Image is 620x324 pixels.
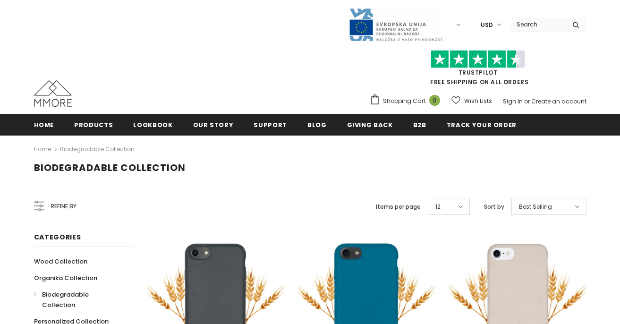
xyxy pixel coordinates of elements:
[511,17,565,31] input: Search Site
[34,120,54,129] span: Home
[451,93,492,109] a: Wish Lists
[348,20,443,28] a: Javni Razpis
[435,202,441,212] span: 12
[459,68,498,77] a: Trustpilot
[370,94,445,108] a: Shopping Cart 0
[524,97,530,105] span: or
[34,161,186,174] span: Biodegradable Collection
[60,145,135,153] a: Biodegradable Collection
[447,120,517,129] span: Track your order
[34,144,51,155] a: Home
[464,96,492,106] span: Wish Lists
[347,114,393,135] a: Giving back
[447,114,517,135] a: Track your order
[519,202,552,212] span: Best Selling
[254,120,287,129] span: support
[193,114,234,135] a: Our Story
[429,95,440,106] span: 0
[481,20,493,30] span: USD
[34,257,87,266] span: Wood Collection
[413,114,426,135] a: B2B
[431,50,525,68] img: Trust Pilot Stars
[370,54,586,86] span: FREE SHIPPING ON ALL ORDERS
[348,8,443,42] img: Javni Razpis
[74,114,113,135] a: Products
[34,286,123,313] a: Biodegradable Collection
[133,114,172,135] a: Lookbook
[34,114,54,135] a: Home
[34,232,81,242] span: Categories
[307,120,327,129] span: Blog
[383,96,425,106] span: Shopping Cart
[193,120,234,129] span: Our Story
[34,270,97,286] a: Organika Collection
[307,114,327,135] a: Blog
[42,290,89,309] span: Biodegradable Collection
[503,97,523,105] a: Sign In
[133,120,172,129] span: Lookbook
[74,120,113,129] span: Products
[413,120,426,129] span: B2B
[347,120,393,129] span: Giving back
[484,202,504,212] label: Sort by
[531,97,586,105] a: Create an account
[254,114,287,135] a: support
[376,202,421,212] label: Items per page
[34,273,97,282] span: Organika Collection
[34,80,72,107] img: MMORE Cases
[51,201,76,212] span: Refine by
[34,253,87,270] a: Wood Collection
